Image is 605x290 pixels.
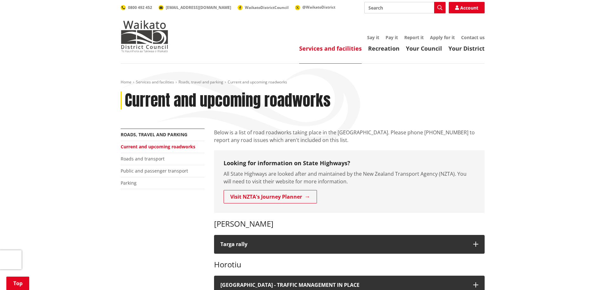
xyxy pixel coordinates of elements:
h3: [PERSON_NAME] [214,219,485,229]
span: WaikatoDistrictCouncil [245,5,289,10]
a: Say it [367,34,379,40]
a: Public and passenger transport [121,168,188,174]
button: Targa rally [214,235,485,254]
a: Roads and transport [121,156,165,162]
a: Roads, travel and parking [178,79,223,85]
a: Visit NZTA's Journey Planner [224,190,317,203]
span: [EMAIL_ADDRESS][DOMAIN_NAME] [166,5,231,10]
a: 0800 492 452 [121,5,152,10]
a: Parking [121,180,137,186]
a: Current and upcoming roadworks [121,144,195,150]
a: Services and facilities [136,79,174,85]
a: Top [6,277,29,290]
a: Your District [448,45,485,52]
h4: Targa rally [220,241,467,247]
nav: breadcrumb [121,80,485,85]
a: Contact us [461,34,485,40]
a: Services and facilities [299,45,362,52]
a: Recreation [368,45,400,52]
h1: Current and upcoming roadworks [125,91,331,110]
h4: [GEOGRAPHIC_DATA] - TRAFFIC MANAGEMENT IN PLACE [220,282,467,288]
a: [EMAIL_ADDRESS][DOMAIN_NAME] [158,5,231,10]
a: Home [121,79,131,85]
a: Account [449,2,485,13]
h3: Looking for information on State Highways? [224,160,475,167]
p: All State Highways are looked after and maintained by the New Zealand Transport Agency (NZTA). Yo... [224,170,475,185]
a: @WaikatoDistrict [295,4,335,10]
img: Waikato District Council - Te Kaunihera aa Takiwaa o Waikato [121,20,168,52]
a: Apply for it [430,34,455,40]
a: Your Council [406,45,442,52]
input: Search input [364,2,446,13]
span: Current and upcoming roadworks [228,79,287,85]
span: @WaikatoDistrict [302,4,335,10]
a: WaikatoDistrictCouncil [238,5,289,10]
a: Pay it [386,34,398,40]
a: Report it [404,34,424,40]
span: 0800 492 452 [128,5,152,10]
a: Roads, travel and parking [121,131,187,138]
p: Below is a list of road roadworks taking place in the [GEOGRAPHIC_DATA]. Please phone [PHONE_NUMB... [214,129,485,144]
h3: Horotiu [214,260,485,269]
